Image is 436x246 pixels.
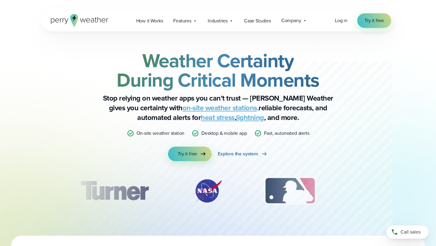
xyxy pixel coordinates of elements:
[218,150,258,158] span: Explore the system
[351,176,400,206] div: 4 of 12
[71,176,157,206] img: Turner-Construction_1.svg
[258,176,322,206] div: 3 of 12
[201,130,247,137] p: Desktop & mobile app
[218,147,268,161] a: Explore the system
[117,46,319,94] strong: Weather Certainty During Critical Moments
[208,17,228,25] span: Industries
[351,176,400,206] img: PGA.svg
[173,17,191,25] span: Features
[187,176,229,206] img: NASA.svg
[401,228,421,236] span: Call sales
[236,112,264,123] a: lightning
[386,225,429,239] a: Call sales
[97,93,339,122] p: Stop relying on weather apps you can’t trust — [PERSON_NAME] Weather gives you certainty with rel...
[137,130,185,137] p: On-site weather station
[178,150,197,158] span: Try it free
[136,17,163,25] span: How it Works
[244,17,271,25] span: Case Studies
[281,17,301,24] span: Company
[357,13,391,28] a: Try it free
[365,17,384,24] span: Try it free
[335,17,348,24] a: Log in
[131,15,168,27] a: How it Works
[71,176,157,206] div: 1 of 12
[183,102,259,113] a: on-site weather stations,
[187,176,229,206] div: 2 of 12
[258,176,322,206] img: MLB.svg
[201,112,235,123] a: heat stress
[264,130,309,137] p: Fast, automated alerts
[71,176,365,209] div: slideshow
[168,147,212,161] a: Try it free
[239,15,276,27] a: Case Studies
